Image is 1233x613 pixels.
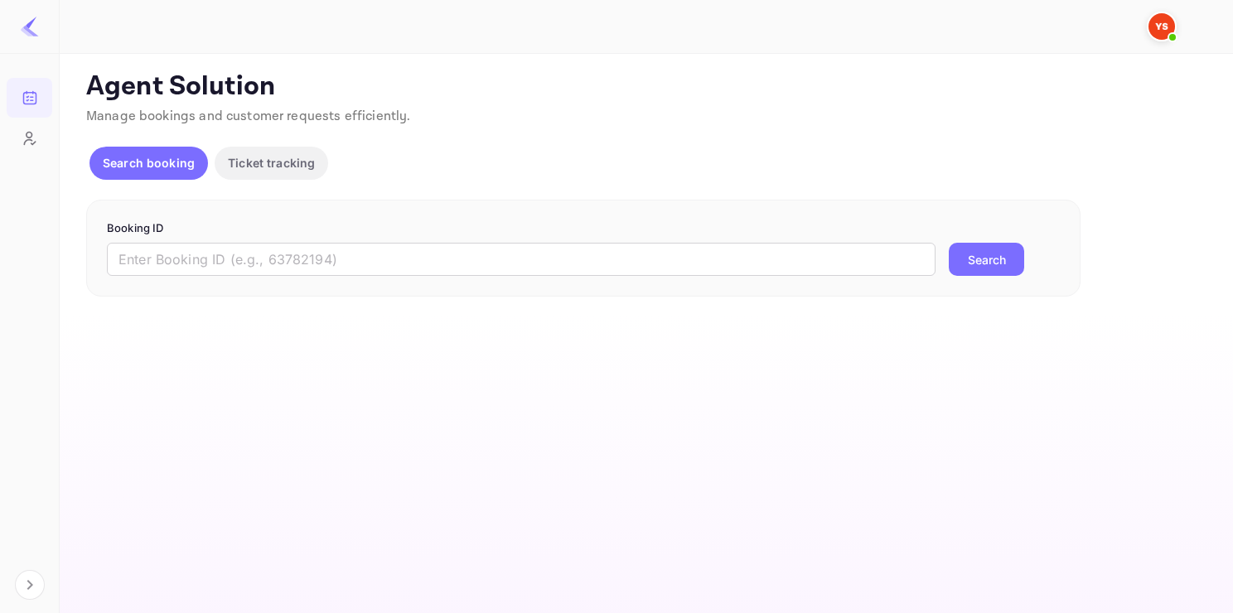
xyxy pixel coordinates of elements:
[15,570,45,600] button: Expand navigation
[107,220,1060,237] p: Booking ID
[86,70,1203,104] p: Agent Solution
[103,154,195,171] p: Search booking
[20,17,40,36] img: LiteAPI
[86,108,411,125] span: Manage bookings and customer requests efficiently.
[107,243,936,276] input: Enter Booking ID (e.g., 63782194)
[228,154,315,171] p: Ticket tracking
[7,78,52,116] a: Bookings
[1148,13,1175,40] img: Yandex Support
[949,243,1024,276] button: Search
[7,118,52,157] a: Customers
